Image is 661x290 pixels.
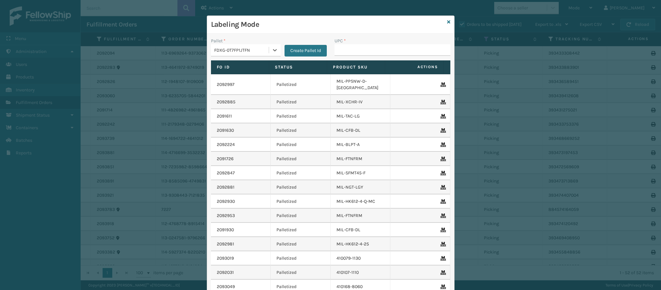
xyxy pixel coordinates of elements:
i: Remove From Pallet [440,228,444,232]
td: 410107-1110 [331,265,391,280]
label: Product SKU [333,64,379,70]
a: 2093019 [217,255,234,262]
td: MIL-FTNFRM [331,152,391,166]
td: MIL-XCHR-IV [331,95,391,109]
a: 2092881 [217,184,235,191]
td: Palletized [271,109,331,123]
i: Remove From Pallet [440,128,444,133]
a: 2091930 [217,227,234,233]
td: MIL-CFB-DL [331,223,391,237]
i: Remove From Pallet [440,185,444,190]
td: MIL-NGT-LGY [331,180,391,194]
label: UPC [335,37,346,44]
td: MIL-HK612-4-25 [331,237,391,251]
i: Remove From Pallet [440,199,444,204]
td: Palletized [271,223,331,237]
a: 2091726 [217,156,234,162]
i: Remove From Pallet [440,142,444,147]
a: 2092031 [217,269,234,276]
i: Remove From Pallet [440,213,444,218]
label: Pallet [211,37,225,44]
a: 2092224 [217,141,235,148]
h3: Labeling Mode [211,20,445,29]
td: MIL-CFB-DL [331,123,391,138]
i: Remove From Pallet [440,256,444,261]
label: Fo Id [217,64,263,70]
a: 2092847 [217,170,235,176]
a: 2092953 [217,212,235,219]
i: Remove From Pallet [440,100,444,104]
td: Palletized [271,194,331,209]
td: Palletized [271,123,331,138]
a: 2092930 [217,198,235,205]
td: Palletized [271,237,331,251]
td: Palletized [271,251,331,265]
td: Palletized [271,152,331,166]
div: FDXG-0T7FP1JTFN [214,47,269,54]
td: MIL-BLPT-A [331,138,391,152]
a: 2092885 [217,99,235,105]
a: 2093049 [217,284,235,290]
i: Remove From Pallet [440,114,444,119]
td: 410079-1130 [331,251,391,265]
i: Remove From Pallet [440,285,444,289]
i: Remove From Pallet [440,242,444,246]
i: Remove From Pallet [440,270,444,275]
td: Palletized [271,180,331,194]
td: Palletized [271,74,331,95]
td: MIL-TAC-LG [331,109,391,123]
label: Status [275,64,321,70]
td: MIL-FTNFRM [331,209,391,223]
td: Palletized [271,138,331,152]
i: Remove From Pallet [440,171,444,175]
td: Palletized [271,166,331,180]
td: Palletized [271,95,331,109]
span: Actions [387,62,442,72]
a: 2092997 [217,81,235,88]
td: MIL-HK612-4-Q-MC [331,194,391,209]
i: Remove From Pallet [440,157,444,161]
i: Remove From Pallet [440,82,444,87]
td: MIL-PPSNW-D-[GEOGRAPHIC_DATA] [331,74,391,95]
a: 2091611 [217,113,232,119]
td: Palletized [271,265,331,280]
td: MIL-SFMT45-F [331,166,391,180]
a: 2091630 [217,127,234,134]
a: 2092981 [217,241,234,247]
td: Palletized [271,209,331,223]
button: Create Pallet Id [285,45,327,57]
